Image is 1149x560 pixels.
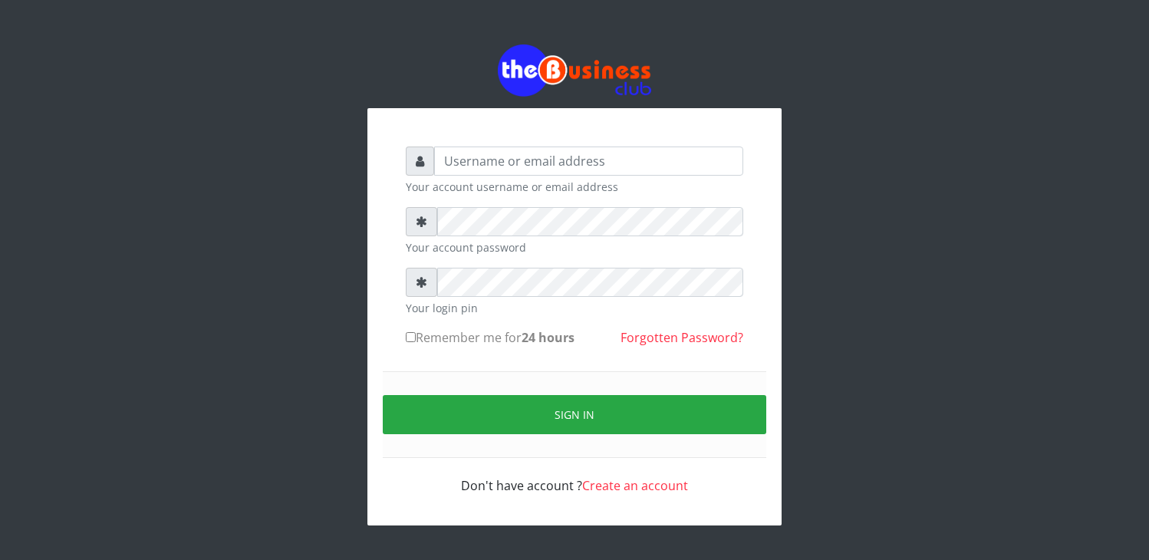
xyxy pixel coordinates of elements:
[406,458,743,495] div: Don't have account ?
[434,147,743,176] input: Username or email address
[582,477,688,494] a: Create an account
[383,395,766,434] button: Sign in
[406,239,743,255] small: Your account password
[406,332,416,342] input: Remember me for24 hours
[406,179,743,195] small: Your account username or email address
[406,300,743,316] small: Your login pin
[621,329,743,346] a: Forgotten Password?
[406,328,574,347] label: Remember me for
[522,329,574,346] b: 24 hours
